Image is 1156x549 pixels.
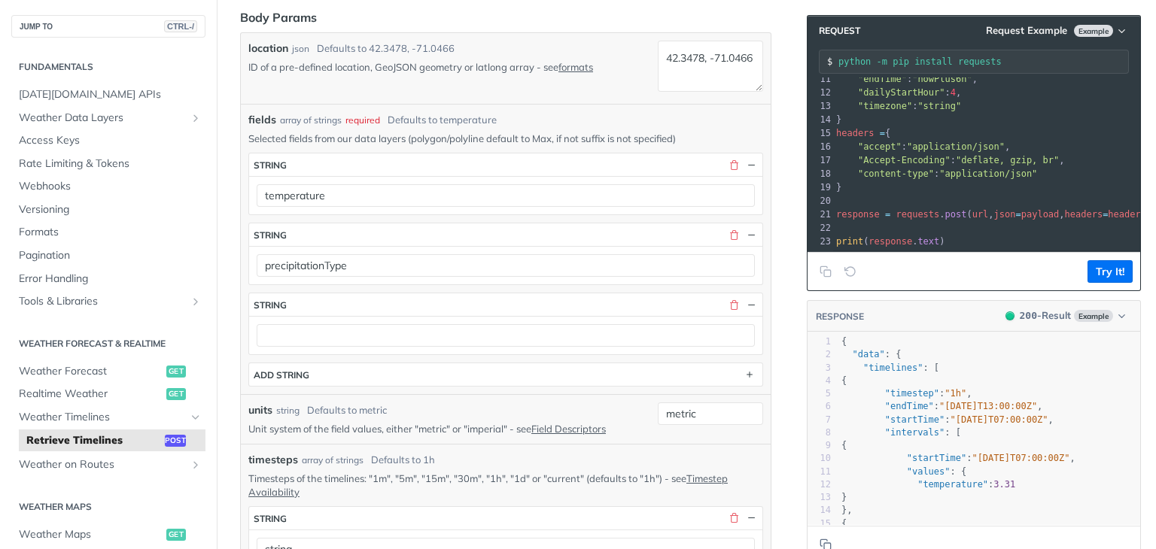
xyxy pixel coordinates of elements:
span: : [836,101,961,111]
button: Hide [744,511,758,525]
span: "timestep" [885,388,939,399]
div: 20 [808,194,833,208]
span: timesteps [248,452,298,468]
span: Webhooks [19,179,202,194]
span: Access Keys [19,133,202,148]
span: "application/json" [939,168,1037,179]
span: . ( , , ) [836,209,1151,220]
span: "nowPlus6h" [912,74,972,84]
div: - Result [1020,308,1071,323]
a: Retrieve Timelinespost [19,429,205,452]
span: response [869,236,912,247]
button: JUMP TOCTRL-/ [11,15,205,38]
span: "deflate, gzip, br" [956,155,1059,165]
h2: Fundamentals [11,60,205,74]
div: 13 [808,99,833,113]
span: 4 [951,87,956,98]
div: required [345,114,380,127]
span: "content-type" [858,168,934,179]
span: "data" [852,349,884,359]
span: : { [841,466,966,477]
span: Retrieve Timelines [26,433,161,448]
span: : , [841,414,1054,425]
span: "timezone" [858,101,912,111]
div: 18 [808,167,833,180]
span: Example [1074,310,1113,322]
button: Delete [727,158,741,171]
div: 14 [808,504,831,517]
button: Delete [727,298,741,311]
span: "application/json" [907,141,1005,152]
div: Body Params [240,8,317,26]
span: : [841,479,1015,490]
div: Defaults to 42.3478, -71.0466 [317,41,455,56]
span: 200 [1020,310,1037,321]
button: string [249,293,762,316]
button: Hide [744,298,758,311]
span: headers [1065,209,1103,220]
span: "accept" [858,141,902,152]
div: ADD string [254,369,309,381]
button: Hide [744,228,758,241]
span: get [166,529,186,541]
div: 13 [808,491,831,504]
button: ADD string [249,363,762,386]
span: : , [841,401,1042,411]
button: Clear Example [840,260,861,283]
span: Weather Timelines [19,410,186,425]
a: Weather Data LayersShow subpages for Weather Data Layers [11,107,205,129]
button: Request Example Example [981,23,1133,38]
div: 9 [808,439,831,452]
div: 19 [808,180,833,194]
div: string [254,513,287,524]
span: [DATE][DOMAIN_NAME] APIs [19,87,202,102]
span: = [1016,209,1021,220]
span: "1h" [945,388,966,399]
div: 3 [808,362,831,375]
div: 12 [808,86,833,99]
h2: Weather Forecast & realtime [11,337,205,350]
span: get [166,365,186,378]
a: Field Descriptors [531,423,606,435]
span: : , [836,87,961,98]
label: units [248,402,272,418]
span: : , [836,141,1010,152]
span: "[DATE]T07:00:00Z" [951,414,1048,425]
div: json [292,42,309,56]
span: payload [1021,209,1060,220]
div: 5 [808,387,831,400]
button: Delete [727,228,741,241]
span: "Accept-Encoding" [858,155,951,165]
a: Weather on RoutesShow subpages for Weather on Routes [11,453,205,476]
span: Realtime Weather [19,387,163,402]
span: print [836,236,863,247]
div: 15 [808,517,831,530]
span: "endTime" [885,401,934,411]
span: : [ [841,362,939,373]
span: "startTime" [907,453,966,463]
a: Pagination [11,244,205,267]
button: 200200-ResultExample [998,308,1133,323]
div: 11 [808,466,831,478]
a: Timestep Availability [248,472,728,498]
div: string [276,404,300,417]
a: [DATE][DOMAIN_NAME] APIs [11,83,205,106]
div: 22 [808,221,833,235]
button: Delete [727,511,741,525]
div: 10 [808,452,831,465]
span: "[DATE]T07:00:00Z" [972,453,1069,463]
a: Realtime Weatherget [11,383,205,405]
span: headers [1108,209,1146,220]
a: Tools & LibrariesShow subpages for Tools & Libraries [11,290,205,313]
span: Rate Limiting & Tokens [19,156,202,171]
span: get [166,388,186,400]
button: Show subpages for Weather Data Layers [190,112,202,124]
h2: Weather Maps [11,500,205,514]
span: 200 [1005,311,1015,320]
div: 6 [808,400,831,413]
div: 16 [808,140,833,153]
span: text [917,236,939,247]
span: : { [841,349,902,359]
span: Tools & Libraries [19,294,186,309]
textarea: 42.3478, -71.0466 [658,41,763,92]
